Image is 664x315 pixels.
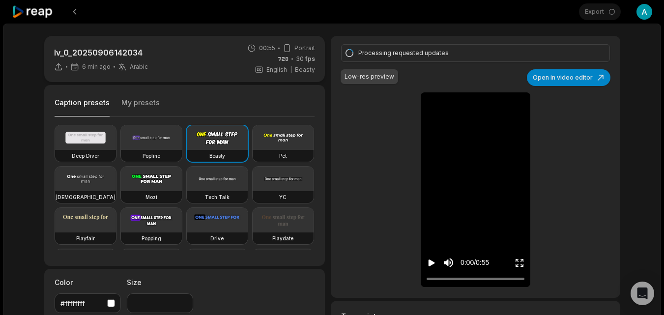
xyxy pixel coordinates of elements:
span: fps [305,55,315,62]
h3: Beasty [209,152,225,160]
h3: [DEMOGRAPHIC_DATA] [56,193,115,201]
button: My presets [121,98,160,116]
button: Enter Fullscreen [515,254,524,272]
div: Low-res preview [345,72,394,81]
p: lv_0_20250906142034 [54,47,148,58]
h3: Drive [210,234,224,242]
span: Beasty [295,65,315,74]
button: Caption presets [55,98,110,117]
h3: Playfair [76,234,95,242]
h3: YC [279,193,287,201]
h3: Tech Talk [205,193,230,201]
div: 0:00 / 0:55 [461,258,489,268]
h3: Playdate [272,234,293,242]
button: #ffffffff [55,293,121,313]
div: #ffffffff [60,298,103,309]
span: Portrait [294,44,315,53]
span: Arabic [130,63,148,71]
span: English [266,65,287,74]
div: Open Intercom Messenger [631,282,654,305]
div: Processing requested updates [358,49,589,57]
h3: Pet [279,152,287,160]
h3: Popping [142,234,161,242]
h3: Popline [143,152,160,160]
button: Play video [427,254,436,272]
span: 6 min ago [82,63,111,71]
span: | [290,65,292,74]
h3: Deep Diver [72,152,99,160]
button: Mute sound [442,257,455,269]
label: Color [55,277,121,287]
span: 00:55 [259,44,275,53]
label: Size [127,277,193,287]
button: Open in video editor [527,69,610,86]
span: 30 [296,55,315,63]
h3: Mozi [145,193,157,201]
